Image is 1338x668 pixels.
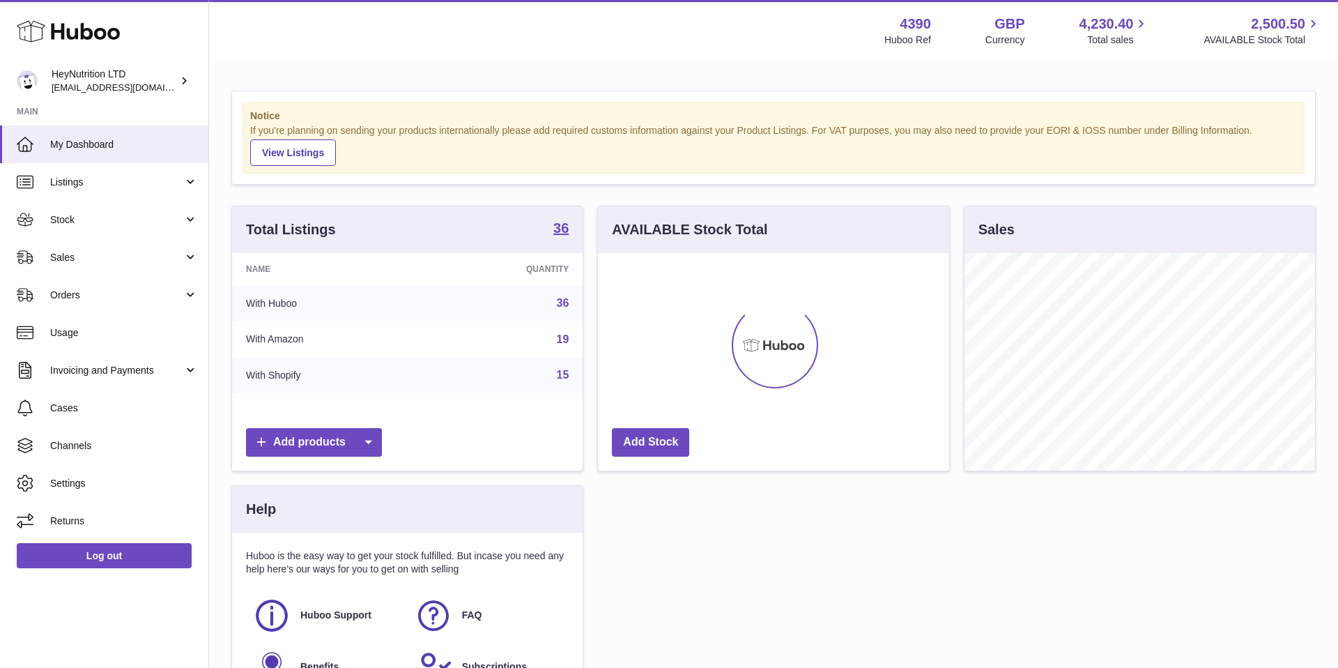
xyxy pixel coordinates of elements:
span: 4,230.40 [1079,15,1134,33]
strong: GBP [994,15,1024,33]
a: 36 [553,221,569,238]
a: 4,230.40 Total sales [1079,15,1150,47]
p: Huboo is the easy way to get your stock fulfilled. But incase you need any help here's our ways f... [246,549,569,576]
span: Usage [50,326,198,340]
div: If you're planning on sending your products internationally please add required customs informati... [250,124,1297,166]
span: Huboo Support [300,609,371,622]
span: Cases [50,402,198,415]
a: Log out [17,543,192,568]
span: Stock [50,213,183,227]
div: HeyNutrition LTD [52,68,177,94]
h3: AVAILABLE Stock Total [612,220,767,239]
span: 2,500.50 [1251,15,1305,33]
span: Channels [50,439,198,453]
h3: Sales [978,220,1015,239]
span: Returns [50,515,198,528]
a: Add Stock [612,428,689,457]
th: Quantity [424,253,583,285]
strong: 36 [553,221,569,235]
div: Currency [985,33,1025,47]
span: Invoicing and Payments [50,364,183,377]
td: With Shopify [232,357,424,393]
a: 2,500.50 AVAILABLE Stock Total [1204,15,1321,47]
a: 19 [557,333,569,345]
a: 36 [557,297,569,309]
th: Name [232,253,424,285]
a: FAQ [415,597,562,635]
span: Sales [50,251,183,264]
span: My Dashboard [50,138,198,151]
span: Settings [50,477,198,490]
span: FAQ [462,609,482,622]
a: View Listings [250,139,336,166]
span: Listings [50,176,183,189]
div: Huboo Ref [884,33,931,47]
span: [EMAIL_ADDRESS][DOMAIN_NAME] [52,82,205,93]
a: 15 [557,369,569,381]
span: Orders [50,289,183,302]
h3: Help [246,500,276,519]
a: Huboo Support [253,597,401,635]
a: Add products [246,428,382,457]
img: info@heynutrition.com [17,70,38,91]
h3: Total Listings [246,220,336,239]
span: AVAILABLE Stock Total [1204,33,1321,47]
strong: Notice [250,109,1297,123]
span: Total sales [1087,33,1149,47]
td: With Huboo [232,285,424,321]
strong: 4390 [900,15,931,33]
td: With Amazon [232,321,424,358]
